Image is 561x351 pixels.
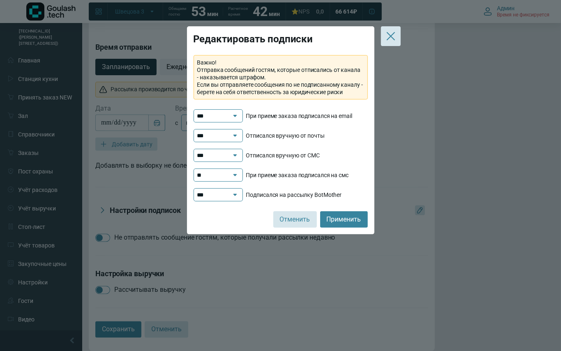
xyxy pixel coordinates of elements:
[273,211,317,228] button: Отменить
[194,188,368,201] li: Подписался на рассылку BotMother
[280,215,310,224] span: Отменить
[320,211,368,228] button: Применить
[194,149,368,162] li: Отписался вручную от СМС
[197,59,364,96] span: Важно! Отправка сообщений гостям, которые отписались от канала - наказывается штрафом. Если вы от...
[194,109,368,122] li: При приеме заказа подписался на email
[194,169,368,182] li: При приеме заказа подписался на смс
[194,33,368,45] h4: Редактировать подписки
[327,215,361,224] span: Применить
[194,129,368,142] li: Отписался вручную от почты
